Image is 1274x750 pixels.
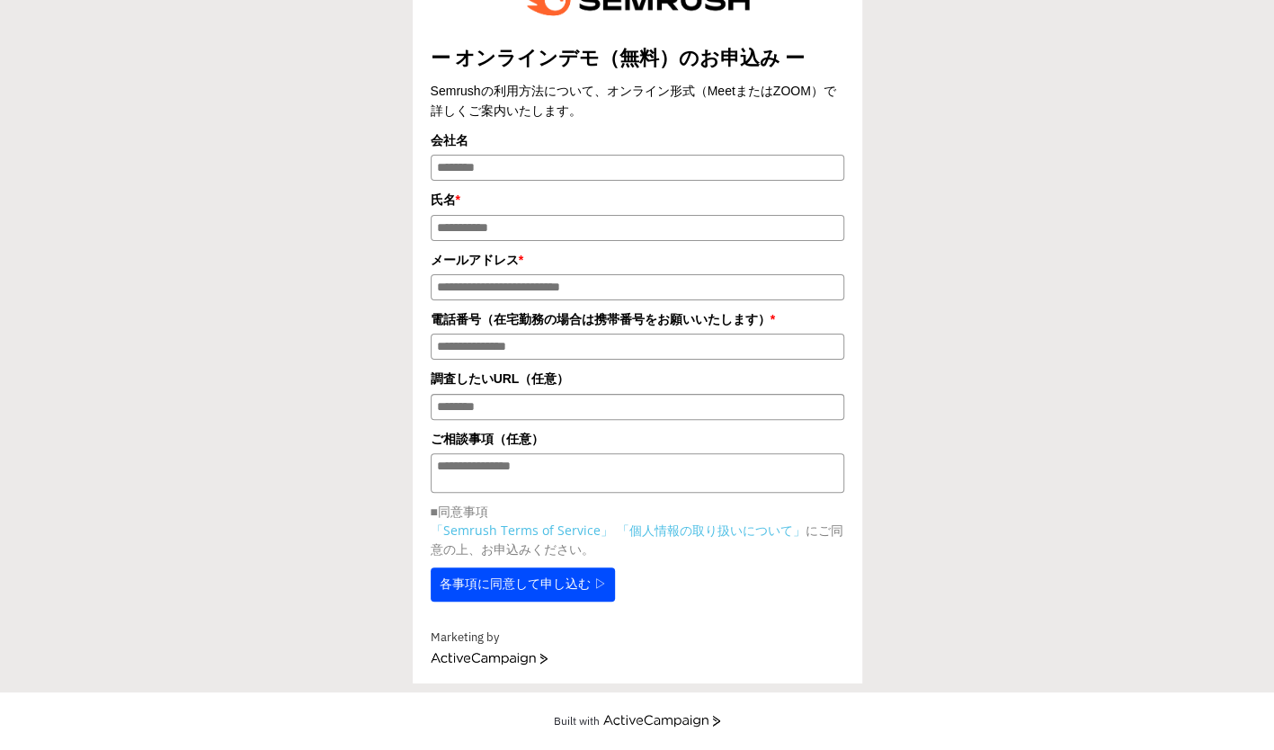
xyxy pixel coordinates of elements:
label: 調査したいURL（任意） [431,369,844,388]
p: にご同意の上、お申込みください。 [431,521,844,558]
div: Built with [554,714,600,728]
label: メールアドレス [431,250,844,270]
p: ■同意事項 [431,502,844,521]
label: 氏名 [431,190,844,210]
label: ご相談事項（任意） [431,429,844,449]
label: 会社名 [431,130,844,150]
div: Semrushの利用方法について、オンライン形式（MeetまたはZOOM）で詳しくご案内いたします。 [431,81,844,121]
a: 「個人情報の取り扱いについて」 [617,522,806,539]
a: 「Semrush Terms of Service」 [431,522,613,539]
div: Marketing by [431,629,844,647]
title: ー オンラインデモ（無料）のお申込み ー [431,44,844,72]
label: 電話番号（在宅勤務の場合は携帯番号をお願いいたします） [431,309,844,329]
button: 各事項に同意して申し込む ▷ [431,567,616,602]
